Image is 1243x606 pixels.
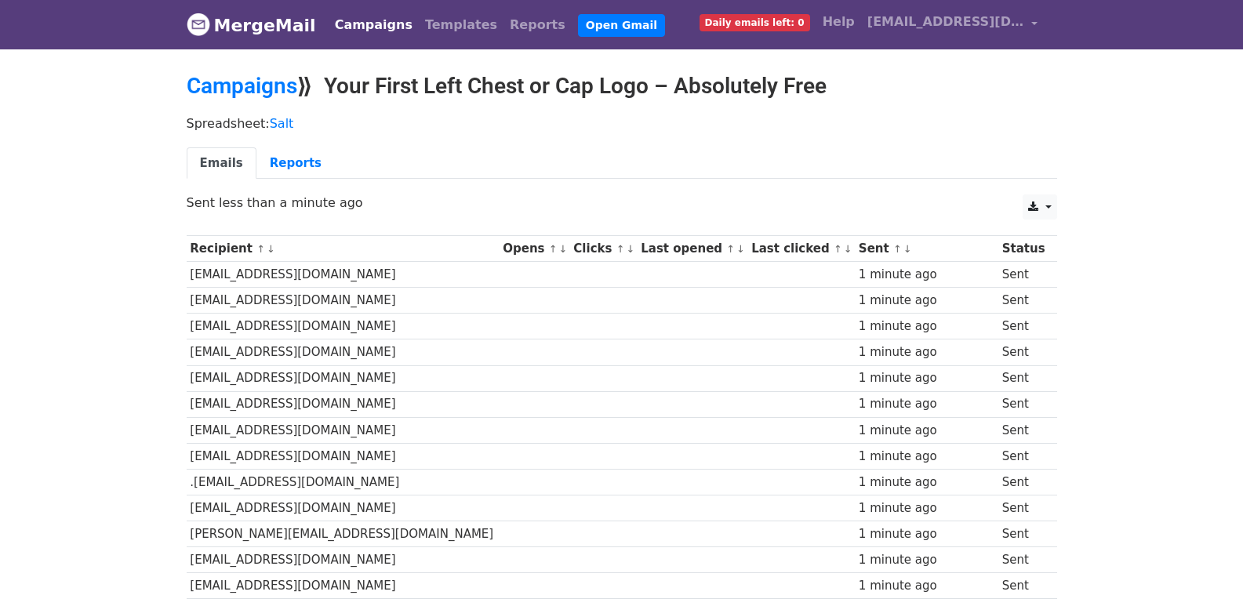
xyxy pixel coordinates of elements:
[859,474,994,492] div: 1 minute ago
[998,547,1049,573] td: Sent
[859,318,994,336] div: 1 minute ago
[859,577,994,595] div: 1 minute ago
[549,243,558,255] a: ↑
[998,288,1049,314] td: Sent
[187,13,210,36] img: MergeMail logo
[998,391,1049,417] td: Sent
[187,417,500,443] td: [EMAIL_ADDRESS][DOMAIN_NAME]
[187,391,500,417] td: [EMAIL_ADDRESS][DOMAIN_NAME]
[859,551,994,569] div: 1 minute ago
[419,9,503,41] a: Templates
[859,448,994,466] div: 1 minute ago
[187,521,500,547] td: [PERSON_NAME][EMAIL_ADDRESS][DOMAIN_NAME]
[859,343,994,361] div: 1 minute ago
[693,6,816,38] a: Daily emails left: 0
[855,236,998,262] th: Sent
[859,266,994,284] div: 1 minute ago
[859,369,994,387] div: 1 minute ago
[867,13,1024,31] span: [EMAIL_ADDRESS][DOMAIN_NAME]
[187,365,500,391] td: [EMAIL_ADDRESS][DOMAIN_NAME]
[736,243,745,255] a: ↓
[859,499,994,517] div: 1 minute ago
[859,525,994,543] div: 1 minute ago
[998,495,1049,521] td: Sent
[998,417,1049,443] td: Sent
[187,495,500,521] td: [EMAIL_ADDRESS][DOMAIN_NAME]
[626,243,634,255] a: ↓
[998,365,1049,391] td: Sent
[859,292,994,310] div: 1 minute ago
[187,443,500,469] td: [EMAIL_ADDRESS][DOMAIN_NAME]
[998,469,1049,495] td: Sent
[998,236,1049,262] th: Status
[998,262,1049,288] td: Sent
[893,243,902,255] a: ↑
[859,395,994,413] div: 1 minute ago
[616,243,625,255] a: ↑
[816,6,861,38] a: Help
[903,243,912,255] a: ↓
[270,116,294,131] a: Salt
[329,9,419,41] a: Campaigns
[187,73,297,99] a: Campaigns
[700,14,810,31] span: Daily emails left: 0
[187,236,500,262] th: Recipient
[256,147,335,180] a: Reports
[187,339,500,365] td: [EMAIL_ADDRESS][DOMAIN_NAME]
[503,9,572,41] a: Reports
[578,14,665,37] a: Open Gmail
[559,243,568,255] a: ↓
[834,243,842,255] a: ↑
[187,194,1057,211] p: Sent less than a minute ago
[747,236,855,262] th: Last clicked
[187,547,500,573] td: [EMAIL_ADDRESS][DOMAIN_NAME]
[256,243,265,255] a: ↑
[187,314,500,339] td: [EMAIL_ADDRESS][DOMAIN_NAME]
[844,243,852,255] a: ↓
[187,73,1057,100] h2: ⟫ Your First Left Chest or Cap Logo – Absolutely Free
[998,339,1049,365] td: Sent
[637,236,747,262] th: Last opened
[570,236,638,262] th: Clicks
[726,243,735,255] a: ↑
[499,236,569,262] th: Opens
[187,262,500,288] td: [EMAIL_ADDRESS][DOMAIN_NAME]
[187,469,500,495] td: .[EMAIL_ADDRESS][DOMAIN_NAME]
[187,573,500,599] td: [EMAIL_ADDRESS][DOMAIN_NAME]
[187,9,316,42] a: MergeMail
[998,573,1049,599] td: Sent
[187,115,1057,132] p: Spreadsheet:
[861,6,1045,43] a: [EMAIL_ADDRESS][DOMAIN_NAME]
[187,147,256,180] a: Emails
[187,288,500,314] td: [EMAIL_ADDRESS][DOMAIN_NAME]
[998,314,1049,339] td: Sent
[998,443,1049,469] td: Sent
[859,422,994,440] div: 1 minute ago
[267,243,275,255] a: ↓
[998,521,1049,547] td: Sent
